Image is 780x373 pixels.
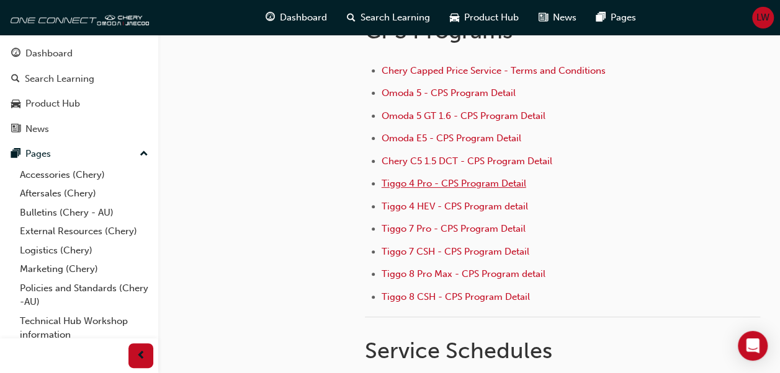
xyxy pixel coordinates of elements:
span: car-icon [11,99,20,110]
a: Chery C5 1.5 DCT - CPS Program Detail [382,156,552,167]
button: Pages [5,143,153,165]
a: Policies and Standards (Chery -AU) [15,279,153,312]
span: up-icon [140,146,148,162]
a: Aftersales (Chery) [15,184,153,203]
a: guage-iconDashboard [256,5,337,30]
button: DashboardSearch LearningProduct HubNews [5,40,153,143]
div: Product Hub [25,97,80,111]
span: guage-icon [11,48,20,59]
span: Pages [611,11,636,25]
a: Omoda E5 - CPS Program Detail [382,133,521,144]
span: pages-icon [11,149,20,160]
span: Product Hub [464,11,519,25]
span: LW [756,11,769,25]
span: news-icon [11,124,20,135]
span: prev-icon [137,348,146,364]
span: Dashboard [280,11,327,25]
div: News [25,122,49,136]
a: Logistics (Chery) [15,241,153,260]
span: Service Schedules [365,337,552,364]
a: Dashboard [5,42,153,65]
a: Tiggo 7 CSH - CPS Program Detail [382,246,529,257]
span: Search Learning [361,11,430,25]
span: car-icon [450,10,459,25]
a: External Resources (Chery) [15,222,153,241]
span: search-icon [347,10,356,25]
a: search-iconSearch Learning [337,5,440,30]
a: Chery Capped Price Service - Terms and Conditions [382,65,606,76]
a: Accessories (Chery) [15,165,153,185]
a: Tiggo 7 Pro - CPS Program Detail [382,223,526,234]
a: Technical Hub Workshop information [15,312,153,344]
a: Bulletins (Chery - AU) [15,203,153,222]
a: Omoda 5 GT 1.6 - CPS Program Detail [382,110,545,121]
div: Search Learning [25,72,94,86]
span: search-icon [11,74,20,85]
div: Pages [25,147,51,161]
a: Product Hub [5,92,153,115]
a: Tiggo 8 CSH - CPS Program Detail [382,291,530,302]
a: Tiggo 4 Pro - CPS Program Detail [382,178,526,189]
a: car-iconProduct Hub [440,5,529,30]
a: Tiggo 4 HEV - CPS Program detail [382,201,528,212]
span: News [553,11,576,25]
span: pages-icon [596,10,606,25]
span: guage-icon [266,10,275,25]
a: Marketing (Chery) [15,260,153,279]
button: LW [752,7,774,29]
div: Dashboard [25,46,73,61]
img: oneconnect [6,5,149,30]
a: pages-iconPages [586,5,646,30]
a: News [5,118,153,141]
div: Open Intercom Messenger [738,331,768,361]
span: news-icon [539,10,548,25]
a: news-iconNews [529,5,586,30]
a: Omoda 5 - CPS Program Detail [382,87,516,99]
a: Tiggo 8 Pro Max - CPS Program detail [382,268,545,279]
a: Search Learning [5,68,153,90]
